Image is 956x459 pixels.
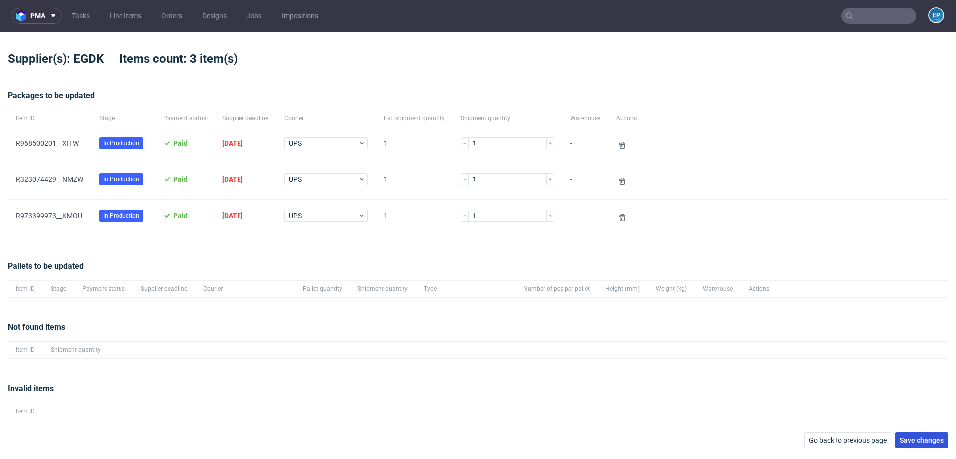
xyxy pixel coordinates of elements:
[8,260,948,280] div: Pallets to be updated
[103,139,139,148] span: In Production
[203,285,287,293] span: Courier
[173,212,188,220] span: Paid
[16,175,83,183] a: R323074429__NMZW
[605,285,640,293] span: Height (mm)
[424,285,507,293] span: Type
[222,212,243,220] span: [DATE]
[703,285,733,293] span: Warehouse
[16,114,83,123] span: Item ID
[119,52,253,66] span: Items count: 3 item(s)
[384,114,445,123] span: Est. shipment quantity
[155,8,188,24] a: Orders
[222,114,268,123] span: Supplier deadline
[570,114,600,123] span: Warehouse
[289,211,358,221] span: UPS
[16,10,30,22] img: logo
[222,139,243,147] span: [DATE]
[749,285,769,293] span: Actions
[384,212,445,224] span: 1
[16,285,35,293] span: Item ID
[82,285,125,293] span: Payment status
[570,212,600,224] span: -
[103,211,139,220] span: In Production
[16,139,79,147] a: R968500201__XITW
[8,321,948,341] div: Not found items
[900,437,944,444] span: Save changes
[384,139,445,151] span: 1
[51,346,101,354] span: Shipment quantity
[8,90,948,110] div: Packages to be updated
[809,437,887,444] span: Go back to previous page
[196,8,233,24] a: Designs
[12,8,62,24] button: pma
[895,432,948,448] button: Save changes
[929,8,943,22] figcaption: EP
[173,139,188,147] span: Paid
[16,407,35,416] span: Item ID
[103,175,139,184] span: In Production
[51,285,66,293] span: Stage
[99,114,147,123] span: Stage
[570,139,600,151] span: -
[303,285,342,293] span: Pallet quantity
[289,174,358,184] span: UPS
[804,432,891,448] button: Go back to previous page
[523,285,590,293] span: Number of pcs per pallet
[656,285,687,293] span: Weight (kg)
[104,8,147,24] a: Line Items
[141,285,187,293] span: Supplier deadline
[289,138,358,148] span: UPS
[163,114,206,123] span: Payment status
[284,114,368,123] span: Courier
[616,114,637,123] span: Actions
[30,12,45,19] span: pma
[461,114,554,123] span: Shipment quantity
[240,8,268,24] a: Jobs
[570,175,600,187] span: -
[358,285,408,293] span: Shipment quantity
[66,8,96,24] a: Tasks
[222,175,243,183] span: [DATE]
[276,8,324,24] a: Impositions
[384,175,445,187] span: 1
[173,175,188,183] span: Paid
[16,346,35,354] span: Item ID
[16,212,82,220] a: R973399973__KMOU
[8,52,119,66] span: Supplier(s): EGDK
[8,383,948,403] div: Invalid items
